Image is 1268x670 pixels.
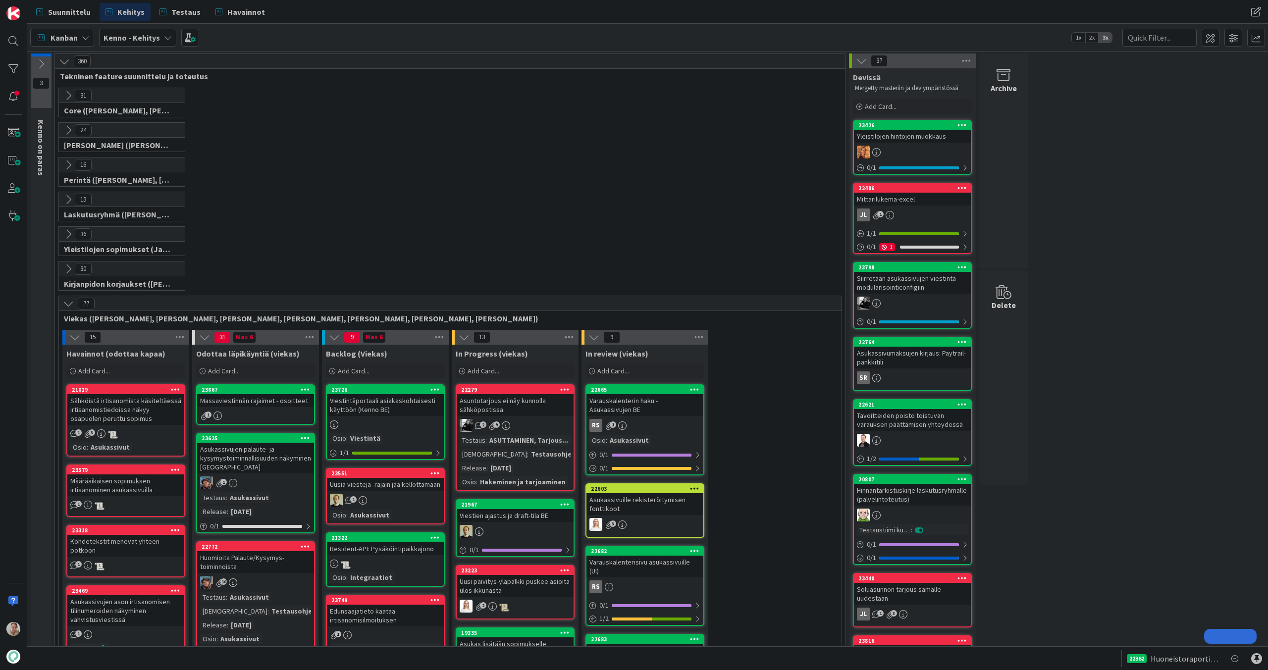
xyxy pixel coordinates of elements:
[586,635,703,666] div: 22683Vakiovuoron varaus asukassivuilta (UI)
[6,650,20,664] img: avatar
[33,77,50,89] span: 3
[346,510,348,520] span: :
[857,434,870,447] img: VP
[60,71,833,81] span: Tekninen feature suunnittelu ja toteutus
[457,500,574,522] div: 21967Viestien ajastus ja draft-tila BE
[891,610,897,617] span: 3
[865,102,897,111] span: Add Card...
[867,539,876,550] span: 0 / 1
[67,385,184,425] div: 21019Sähköistä irtisanomista käsiteltäessä irtisanomistiedoissa näkyy osapuolen peruttu sopimus
[855,84,970,92] p: Mergetty masteriin ja dev ympäristössä
[327,605,444,626] div: Edunsaajatieto kaataa irtisanomisilmoituksen
[854,574,971,605] div: 23440Soluasunnon tarjous samalle uudestaan
[599,463,609,473] span: 0 / 1
[586,449,703,461] div: 0/1
[6,622,20,636] img: SL
[64,209,172,219] span: Laskutusryhmä (Antti, Keijo)
[197,394,314,407] div: Massaviestinnän rajaimet - osoitteet
[67,586,184,626] div: 23469Asukassivujen ason irtisanomisen tilinumeroiden näkyminen vahvistusviestissä
[200,633,216,644] div: Osio
[327,596,444,605] div: 23749
[871,55,888,67] span: 37
[992,299,1016,311] div: Delete
[87,442,88,453] span: :
[857,208,870,221] div: JL
[461,386,574,393] div: 22279
[340,448,349,458] span: 1 / 1
[236,335,253,340] div: Max 6
[610,421,616,428] span: 1
[854,161,971,174] div: 0/1
[346,643,348,654] span: :
[857,524,911,535] div: Testaustiimi kurkkaa
[70,442,87,453] div: Osio
[457,575,574,597] div: Uusi päivitys-yläpalkki puskee asioita ulos ikkunasta
[461,567,574,574] div: 23223
[854,400,971,409] div: 22621
[78,366,110,375] span: Add Card...
[867,454,876,464] span: 1 / 2
[366,335,383,340] div: Max 6
[335,631,341,637] span: 1
[586,394,703,416] div: Varauskalenterin haku - Asukassivujen BE
[227,492,271,503] div: Asukassivut
[1151,653,1221,665] span: Huoneistoraportin automaattinen liittäminen backendissä - UI muutokset
[327,469,444,478] div: 23551
[480,602,486,609] span: 2
[327,447,444,459] div: 1/1
[867,242,876,252] span: 0 / 1
[197,434,314,473] div: 23625Asukassivujen palaute- ja kysymystoiminnallisuuden näkyminen [GEOGRAPHIC_DATA]
[606,435,607,446] span: :
[67,465,184,474] div: 23579
[599,600,609,611] span: 0 / 1
[911,524,912,535] span: :
[460,600,473,613] img: SL
[599,450,609,460] span: 0 / 1
[858,339,971,346] div: 22764
[348,643,438,654] div: Sopimushallinta, Asukas...
[227,619,228,630] span: :
[67,535,184,557] div: Kohdetekstit menevät yhteen pötköön
[457,600,574,613] div: SL
[338,366,370,375] span: Add Card...
[854,338,971,368] div: 22764Asukassivumaksujen kirjaus: Paytrail-pankkitili
[72,587,184,594] div: 23469
[586,484,703,493] div: 22603
[228,506,254,517] div: [DATE]
[528,449,587,460] div: Testausohjeet...
[346,572,348,583] span: :
[591,548,703,555] div: 22682
[6,6,20,20] img: Visit kanbanzone.com
[586,635,703,644] div: 22683
[486,463,488,473] span: :
[457,628,574,650] div: 19335Asukas lisätään sopimukselle
[197,434,314,443] div: 23625
[867,316,876,327] span: 0 / 1
[72,466,184,473] div: 23579
[457,385,574,416] div: 22279Asuntotarjous ei näy kunnolla sähköpostissa
[470,545,479,555] span: 0 / 1
[586,547,703,577] div: 22682Varauskalenterisivu asukassivuille (UI)
[589,435,606,446] div: Osio
[877,211,884,217] span: 1
[586,419,703,432] div: RS
[269,606,328,617] div: Testausohjeet...
[586,613,703,625] div: 1/2
[218,633,262,644] div: Asukassivut
[854,347,971,368] div: Asukassivumaksujen kirjaus: Paytrail-pankkitili
[327,533,444,542] div: 21322
[64,313,829,323] span: Viekas (Samuli, Saara, Mika, Pirjo, Keijo, TommiHä, Rasmus)
[867,553,876,563] span: 0 / 1
[460,463,486,473] div: Release
[586,556,703,577] div: Varauskalenterisivu asukassivuille (UI)
[154,3,207,21] a: Testaus
[607,435,651,446] div: Asukassivut
[854,371,971,384] div: SR
[854,130,971,143] div: Yleistilojen hintojen muokkaus
[70,643,95,654] div: Priority
[227,6,265,18] span: Havainnot
[226,492,227,503] span: :
[854,400,971,431] div: 22621Tavoitteiden poisto toistuvan varauksen päättämisen yhteydessä
[348,433,383,444] div: Viestintä
[991,82,1017,94] div: Archive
